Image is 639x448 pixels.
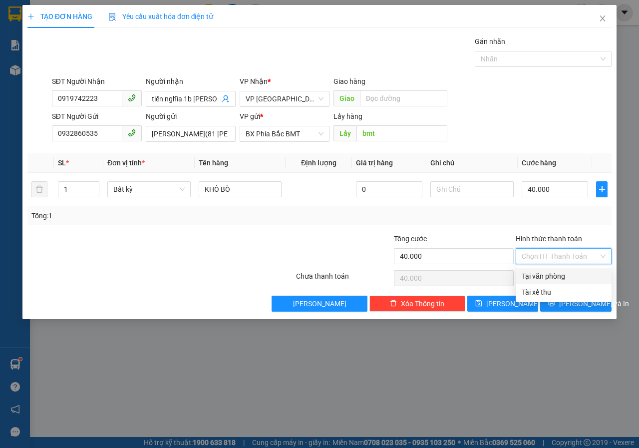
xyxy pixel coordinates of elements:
[199,159,228,167] span: Tên hàng
[52,76,142,87] div: SĐT Người Nhận
[430,181,514,197] input: Ghi Chú
[599,14,607,22] span: close
[27,12,92,20] span: TẠO ĐƠN HÀNG
[295,271,393,288] div: Chưa thanh toán
[522,271,606,282] div: Tại văn phòng
[597,185,607,193] span: plus
[108,12,214,20] span: Yêu cầu xuất hóa đơn điện tử
[240,111,329,122] div: VP gửi
[199,181,282,197] input: VD: Bàn, Ghế
[108,13,116,21] img: icon
[356,181,422,197] input: 0
[128,129,136,137] span: phone
[52,111,142,122] div: SĐT Người Gửi
[356,159,393,167] span: Giá trị hàng
[548,300,555,308] span: printer
[401,298,444,309] span: Xóa Thông tin
[475,37,505,45] label: Gán nhãn
[390,300,397,308] span: delete
[113,182,185,197] span: Bất kỳ
[246,126,323,141] span: BX Phía Bắc BMT
[394,235,427,243] span: Tổng cước
[475,300,482,308] span: save
[146,111,236,122] div: Người gửi
[272,296,367,312] button: [PERSON_NAME]
[58,159,66,167] span: SL
[589,5,617,33] button: Close
[559,298,629,309] span: [PERSON_NAME] và In
[333,90,360,106] span: Giao
[240,77,268,85] span: VP Nhận
[369,296,465,312] button: deleteXóa Thông tin
[222,95,230,103] span: user-add
[107,159,145,167] span: Đơn vị tính
[128,94,136,102] span: phone
[333,125,356,141] span: Lấy
[146,76,236,87] div: Người nhận
[31,181,47,197] button: delete
[516,235,582,243] label: Hình thức thanh toán
[333,77,365,85] span: Giao hàng
[301,159,336,167] span: Định lượng
[426,153,518,173] th: Ghi chú
[522,159,556,167] span: Cước hàng
[486,298,540,309] span: [PERSON_NAME]
[540,296,612,312] button: printer[PERSON_NAME] và In
[27,13,34,20] span: plus
[596,181,608,197] button: plus
[467,296,539,312] button: save[PERSON_NAME]
[360,90,447,106] input: Dọc đường
[293,298,346,309] span: [PERSON_NAME]
[246,91,323,106] span: VP Đà Lạt
[31,210,248,221] div: Tổng: 1
[356,125,447,141] input: Dọc đường
[522,287,606,298] div: Tài xế thu
[333,112,362,120] span: Lấy hàng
